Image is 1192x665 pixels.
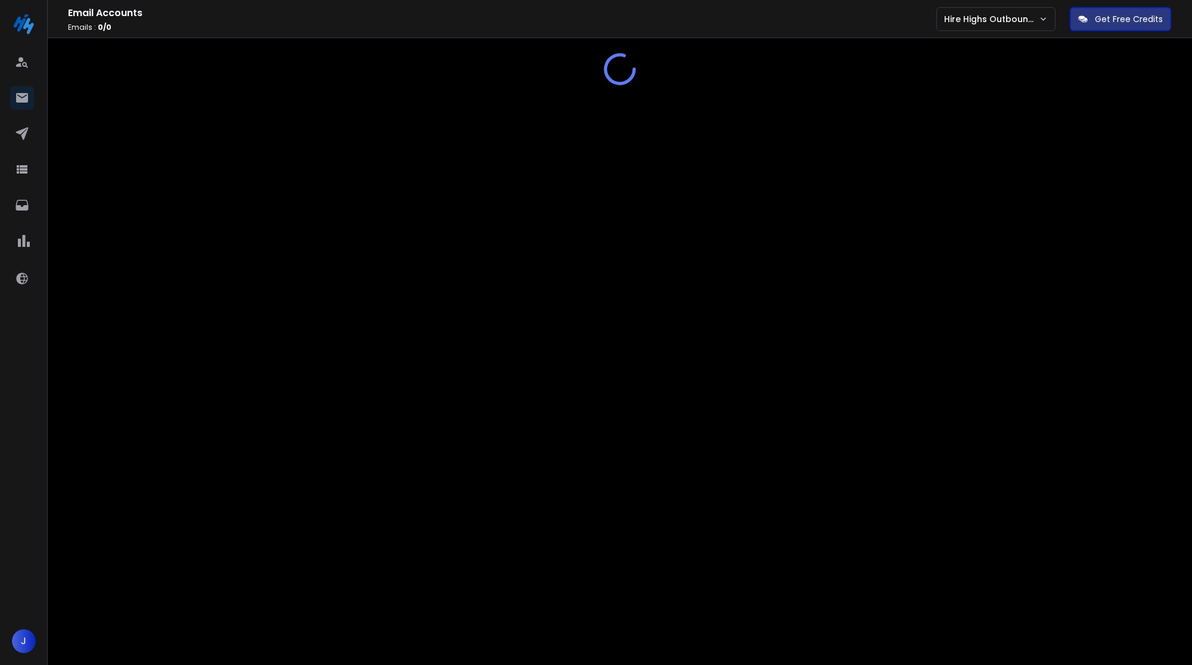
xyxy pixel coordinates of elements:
p: Hire Highs Outbound Engine [944,13,1039,25]
img: logo [12,12,36,36]
button: Get Free Credits [1070,7,1171,31]
p: Get Free Credits [1095,13,1163,25]
span: 0 / 0 [98,22,111,32]
button: J [12,629,36,653]
p: Emails : [68,23,936,32]
h1: Email Accounts [68,6,936,20]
